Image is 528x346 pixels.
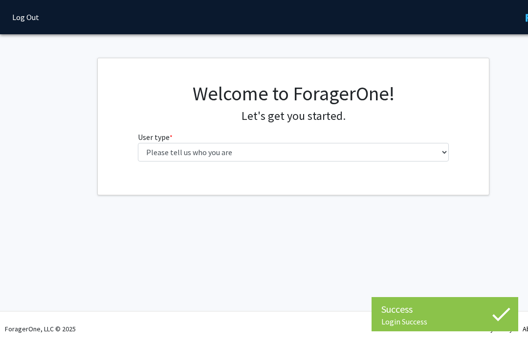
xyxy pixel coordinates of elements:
h4: Let's get you started. [138,109,449,123]
div: Login Success [381,317,508,326]
div: ForagerOne, LLC © 2025 [5,312,76,346]
h1: Welcome to ForagerOne! [138,82,449,105]
label: User type [138,131,173,143]
div: Success [381,302,508,317]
